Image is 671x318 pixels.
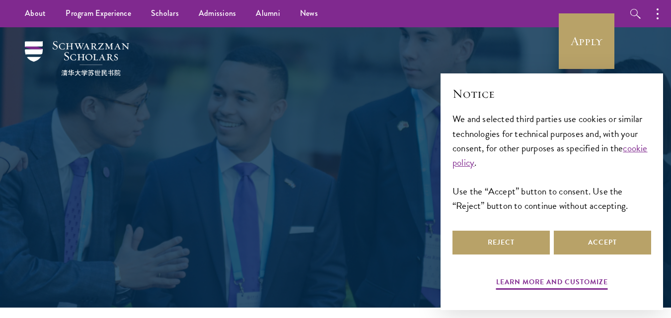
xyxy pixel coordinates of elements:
[452,85,651,102] h2: Notice
[25,41,129,76] img: Schwarzman Scholars
[554,231,651,254] button: Accept
[452,231,550,254] button: Reject
[452,141,648,170] a: cookie policy
[452,112,651,212] div: We and selected third parties use cookies or similar technologies for technical purposes and, wit...
[559,13,614,69] a: Apply
[496,276,608,291] button: Learn more and customize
